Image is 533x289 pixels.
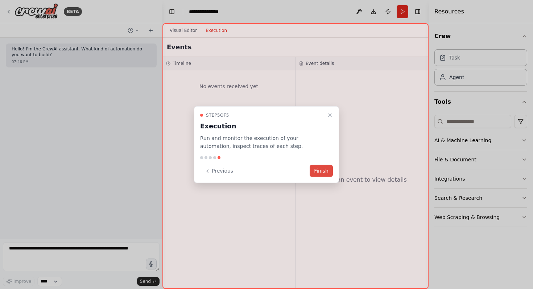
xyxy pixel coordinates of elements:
[206,112,229,118] span: Step 5 of 5
[167,7,177,17] button: Hide left sidebar
[200,165,237,177] button: Previous
[326,111,334,119] button: Close walkthrough
[200,134,324,150] p: Run and monitor the execution of your automation, inspect traces of each step.
[310,165,333,177] button: Finish
[200,121,324,131] h3: Execution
